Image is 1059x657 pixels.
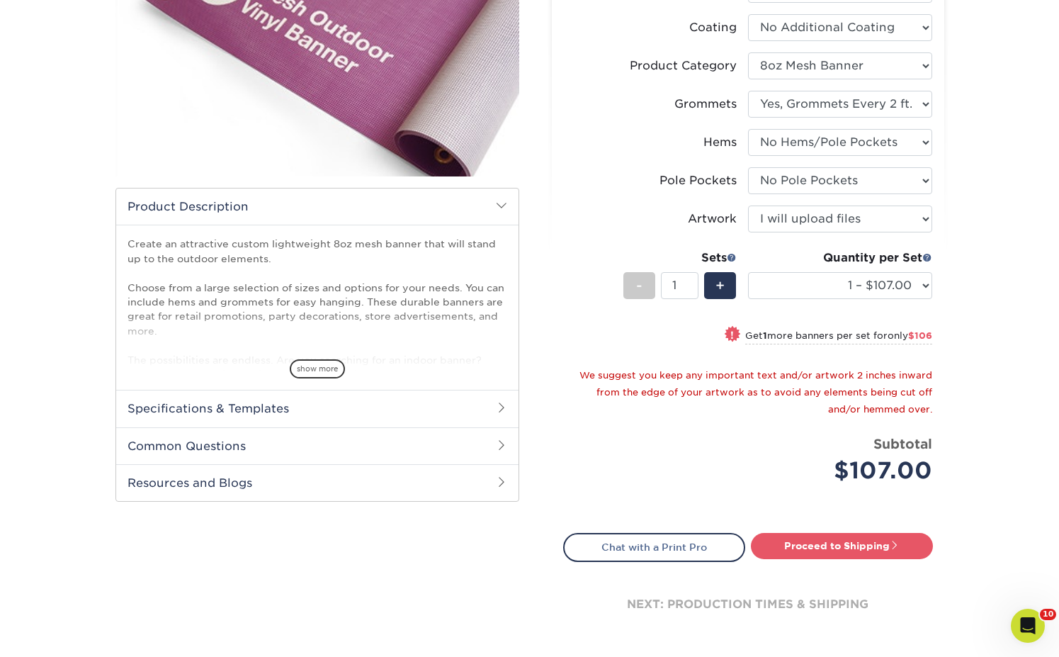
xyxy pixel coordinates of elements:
h2: Resources and Blogs [116,464,519,501]
span: ! [730,327,734,342]
a: Chat with a Print Pro [563,533,745,561]
div: Artwork [688,210,737,228]
strong: Subtotal [873,436,932,451]
iframe: Intercom live chat [1011,609,1045,643]
div: next: production times & shipping [563,562,933,647]
a: Proceed to Shipping [751,533,933,558]
h2: Specifications & Templates [116,390,519,427]
span: show more [290,359,345,378]
div: Hems [703,134,737,151]
p: Create an attractive custom lightweight 8oz mesh banner that will stand up to the outdoor element... [128,237,507,555]
span: + [715,275,725,296]
h2: Product Description [116,189,519,225]
span: only [888,330,932,341]
strong: 1 [763,330,767,341]
h2: Common Questions [116,427,519,464]
div: Grommets [674,96,737,113]
div: $107.00 [759,454,932,488]
div: Sets [623,249,737,266]
div: Quantity per Set [748,249,932,266]
small: We suggest you keep any important text and/or artwork 2 inches inward from the edge of your artwo... [579,370,932,415]
small: Get more banners per set for [745,330,932,344]
span: 10 [1040,609,1056,620]
div: Coating [689,19,737,36]
div: Pole Pockets [659,172,737,189]
div: Product Category [630,57,737,74]
span: - [636,275,642,296]
span: $106 [908,330,932,341]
